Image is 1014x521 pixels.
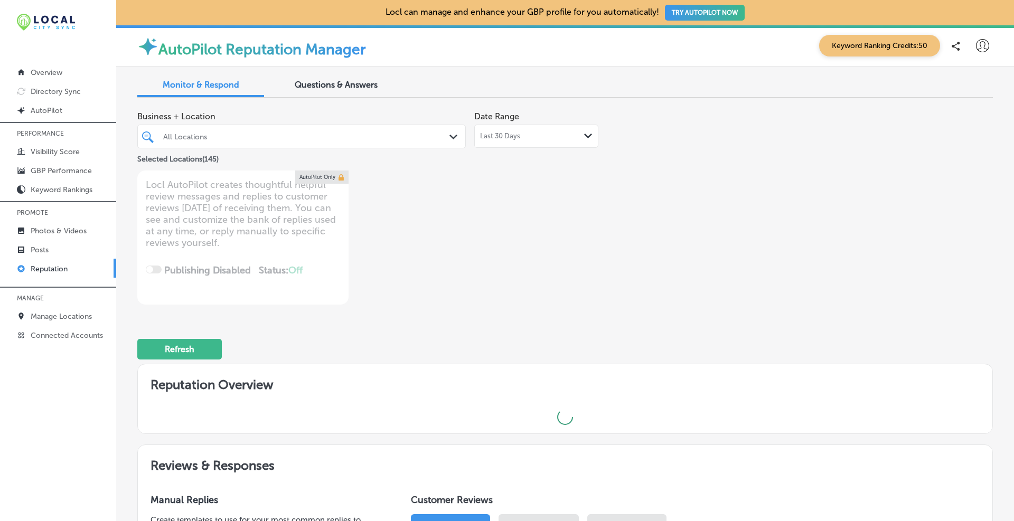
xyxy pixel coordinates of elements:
p: Manage Locations [31,312,92,321]
div: All Locations [163,132,450,141]
p: Visibility Score [31,147,80,156]
p: Connected Accounts [31,331,103,340]
button: TRY AUTOPILOT NOW [665,5,745,21]
button: Refresh [137,339,222,359]
span: Last 30 Days [480,132,520,140]
h3: Manual Replies [151,494,377,506]
p: Reputation [31,264,68,273]
p: Directory Sync [31,87,81,96]
label: Date Range [474,111,519,121]
p: Photos & Videos [31,226,87,235]
span: Keyword Ranking Credits: 50 [819,35,940,56]
span: Monitor & Respond [163,80,239,90]
p: Overview [31,68,62,77]
h1: Customer Reviews [411,494,980,510]
span: Business + Location [137,111,466,121]
img: 12321ecb-abad-46dd-be7f-2600e8d3409flocal-city-sync-logo-rectangle.png [17,14,75,31]
label: AutoPilot Reputation Manager [158,41,366,58]
span: Questions & Answers [295,80,378,90]
p: Posts [31,245,49,254]
h2: Reputation Overview [138,364,992,401]
h2: Reviews & Responses [138,445,992,481]
p: Keyword Rankings [31,185,92,194]
p: AutoPilot [31,106,62,115]
p: Selected Locations ( 145 ) [137,150,219,164]
p: GBP Performance [31,166,92,175]
img: autopilot-icon [137,36,158,57]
